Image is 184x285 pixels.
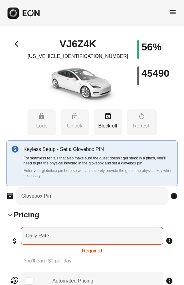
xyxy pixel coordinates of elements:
[23,257,173,265] p: You'll earn $0 per day
[23,168,172,178] p: Enter your globebox pin here so we can securely provide the guest the physical key when necessary.
[166,277,173,285] span: info
[97,122,119,130] p: Block off
[104,112,112,120] span: event_busy
[141,70,169,77] h1: 45490
[11,277,18,284] span: currency_exchange
[166,237,173,245] span: info
[11,237,18,245] span: attach_money
[14,210,39,220] h2: Pricing
[23,146,172,153] p: Keyless Setup - Set a Glovebox PIN
[23,156,172,166] p: For seamless rentals that also make sure the guest doesn’t get stuck in a pinch, you’ll need to p...
[28,53,128,60] p: [US_VEHICLE_IDENTIFICATION_NUMBER]
[52,277,93,285] div: Automated Pricing
[169,8,176,16] span: menu
[21,192,51,200] label: Glovebox Pin
[35,63,121,106] img: car
[12,146,18,153] img: info
[6,192,14,200] span: inventory_2
[59,40,96,48] h1: VJ6Z4K
[21,245,163,255] div: Required
[94,109,122,135] button: Block off
[141,43,161,51] h1: 56%
[26,232,49,240] label: Daily Rate
[170,192,178,200] span: info
[6,211,14,219] span: keyboard_arrow_down
[15,40,22,48] span: arrow_back_ios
